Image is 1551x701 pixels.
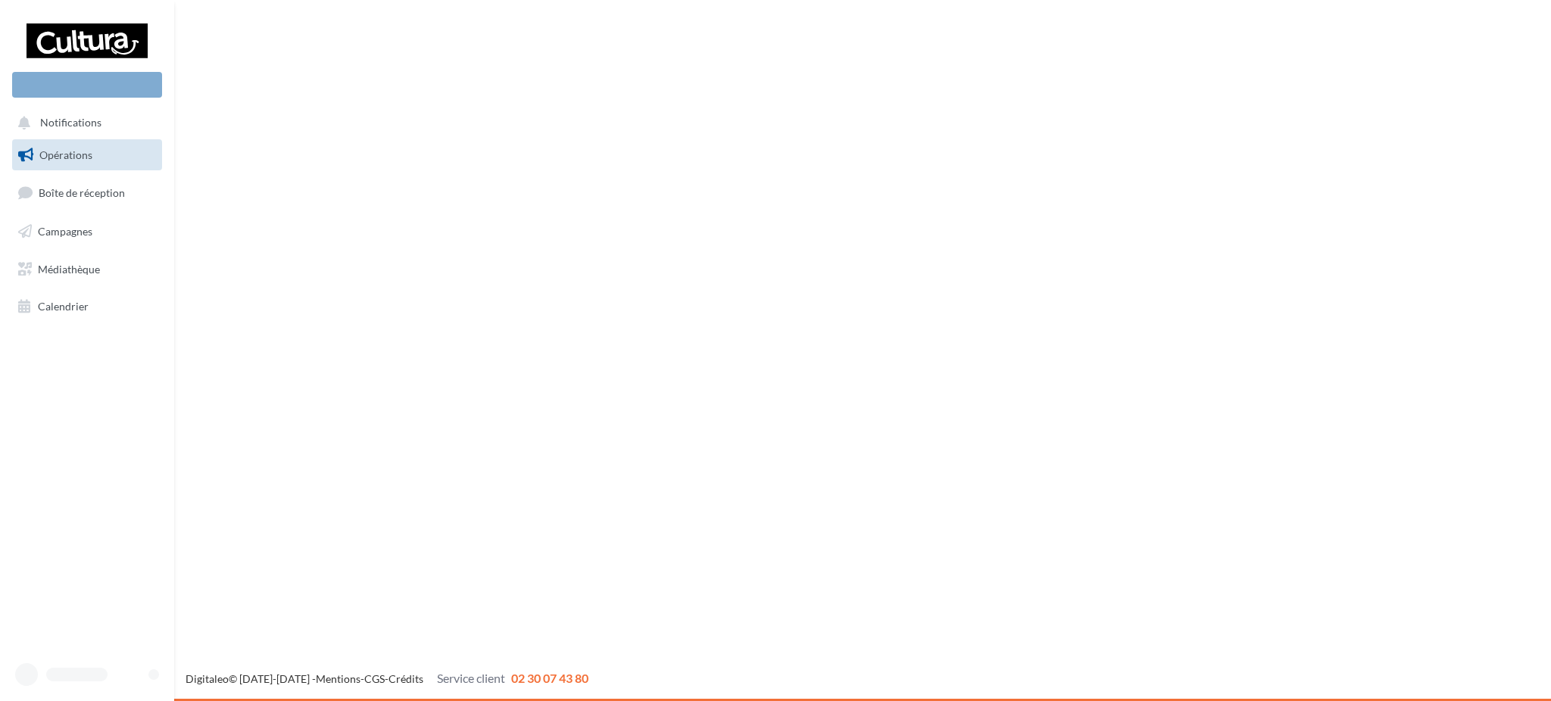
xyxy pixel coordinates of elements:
[39,148,92,161] span: Opérations
[38,262,100,275] span: Médiathèque
[511,671,588,685] span: 02 30 07 43 80
[38,225,92,238] span: Campagnes
[38,300,89,313] span: Calendrier
[389,672,423,685] a: Crédits
[9,216,165,248] a: Campagnes
[9,176,165,209] a: Boîte de réception
[364,672,385,685] a: CGS
[186,672,229,685] a: Digitaleo
[186,672,588,685] span: © [DATE]-[DATE] - - -
[40,117,101,129] span: Notifications
[9,139,165,171] a: Opérations
[9,254,165,285] a: Médiathèque
[12,72,162,98] div: Nouvelle campagne
[437,671,505,685] span: Service client
[316,672,360,685] a: Mentions
[9,291,165,322] a: Calendrier
[39,186,125,199] span: Boîte de réception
